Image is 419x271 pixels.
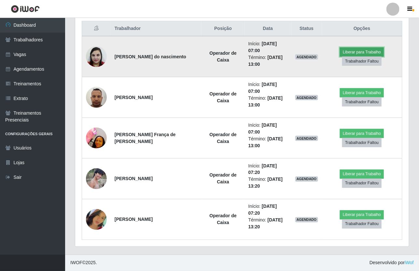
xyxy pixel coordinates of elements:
span: IWOF [70,260,82,265]
li: Início: [248,122,287,135]
li: Término: [248,176,287,190]
span: AGENDADO [295,217,318,222]
strong: [PERSON_NAME] [115,95,153,100]
button: Trabalhador Faltou [342,138,382,147]
li: Término: [248,54,287,68]
th: Data [244,21,291,36]
strong: [PERSON_NAME] do nascimento [115,54,186,59]
button: Trabalhador Faltou [342,57,382,66]
li: Início: [248,203,287,217]
time: [DATE] 07:00 [248,82,277,94]
span: AGENDADO [295,95,318,100]
button: Liberar para Trabalho [340,210,384,220]
button: Liberar para Trabalho [340,88,384,97]
img: 1617198337870.jpeg [86,168,107,189]
li: Término: [248,95,287,108]
span: AGENDADO [295,54,318,60]
time: [DATE] 07:00 [248,122,277,135]
li: Início: [248,163,287,176]
th: Status [291,21,322,36]
button: Liberar para Trabalho [340,48,384,57]
strong: Operador de Caixa [210,213,237,225]
span: © 2025 . [70,260,97,266]
strong: Operador de Caixa [210,91,237,103]
time: [DATE] 07:20 [248,204,277,216]
img: 1699901172433.jpeg [86,124,107,152]
strong: Operador de Caixa [210,50,237,63]
th: Posição [202,21,244,36]
th: Trabalhador [111,21,202,36]
span: Desenvolvido por [370,260,414,266]
strong: Operador de Caixa [210,132,237,144]
span: AGENDADO [295,136,318,141]
strong: [PERSON_NAME] [115,176,153,181]
strong: [PERSON_NAME] [115,217,153,222]
button: Liberar para Trabalho [340,129,384,138]
time: [DATE] 07:20 [248,163,277,175]
span: AGENDADO [295,177,318,182]
img: 1682003136750.jpeg [86,43,107,70]
button: Trabalhador Faltou [342,220,382,229]
img: 1680605937506.jpeg [86,201,107,238]
img: 1701473418754.jpeg [86,83,107,111]
li: Término: [248,135,287,149]
strong: [PERSON_NAME] França de [PERSON_NAME] [115,132,175,144]
img: CoreUI Logo [11,5,40,13]
a: iWof [405,260,414,265]
li: Início: [248,81,287,95]
strong: Operador de Caixa [210,173,237,185]
time: [DATE] 07:00 [248,41,277,53]
button: Liberar para Trabalho [340,170,384,179]
li: Início: [248,40,287,54]
button: Trabalhador Faltou [342,97,382,107]
button: Trabalhador Faltou [342,179,382,188]
li: Término: [248,217,287,231]
th: Opções [322,21,402,36]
